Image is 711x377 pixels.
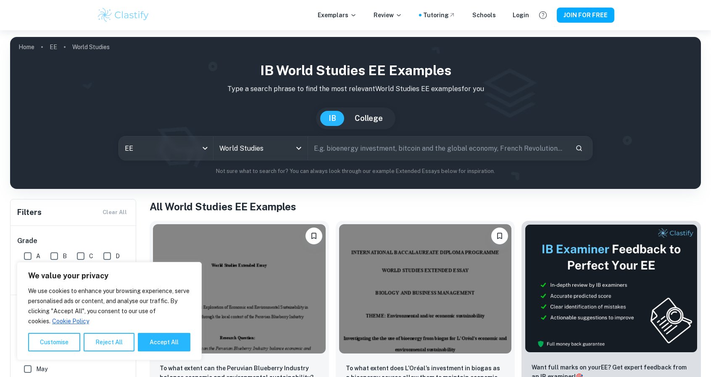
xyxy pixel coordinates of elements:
a: Tutoring [423,10,456,20]
div: We value your privacy [17,262,202,360]
button: Accept All [138,333,190,351]
span: C [89,251,93,261]
h1: IB World Studies EE examples [17,60,694,81]
img: World Studies EE example thumbnail: To what extent can the Peruvian Blueberr [153,224,326,353]
a: EE [50,41,57,53]
button: College [346,111,391,126]
div: EE [119,136,213,160]
button: Search [572,141,586,155]
a: Cookie Policy [52,317,90,325]
p: Type a search phrase to find the most relevant World Studies EE examples for you [17,84,694,94]
h1: All World Studies EE Examples [150,199,701,214]
button: Reject All [84,333,134,351]
a: Login [513,10,529,20]
button: JOIN FOR FREE [557,8,614,23]
p: Exemplars [318,10,357,20]
button: Customise [28,333,80,351]
img: Clastify logo [97,7,150,24]
a: Schools [472,10,496,20]
span: A [36,251,40,261]
p: We value your privacy [28,271,190,281]
button: Open [293,142,305,154]
h6: Grade [17,236,130,246]
p: Review [374,10,402,20]
img: World Studies EE example thumbnail: To what extent does L’Oréal’s investment [339,224,512,353]
button: Please log in to bookmark exemplars [305,228,322,244]
input: E.g. bioenergy investment, bitcoin and the global economy, French Revolution... [308,136,569,160]
span: May [36,364,47,374]
span: B [63,251,67,261]
button: Help and Feedback [536,8,550,22]
p: Not sure what to search for? You can always look through our example Extended Essays below for in... [17,167,694,175]
p: We use cookies to enhance your browsing experience, serve personalised ads or content, and analys... [28,286,190,326]
button: IB [320,111,345,126]
span: D [116,251,120,261]
a: Home [18,41,34,53]
h6: Filters [17,207,42,218]
button: Please log in to bookmark exemplars [491,228,508,244]
img: profile cover [10,37,701,189]
p: World Studies [72,42,110,52]
img: Thumbnail [525,224,698,353]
